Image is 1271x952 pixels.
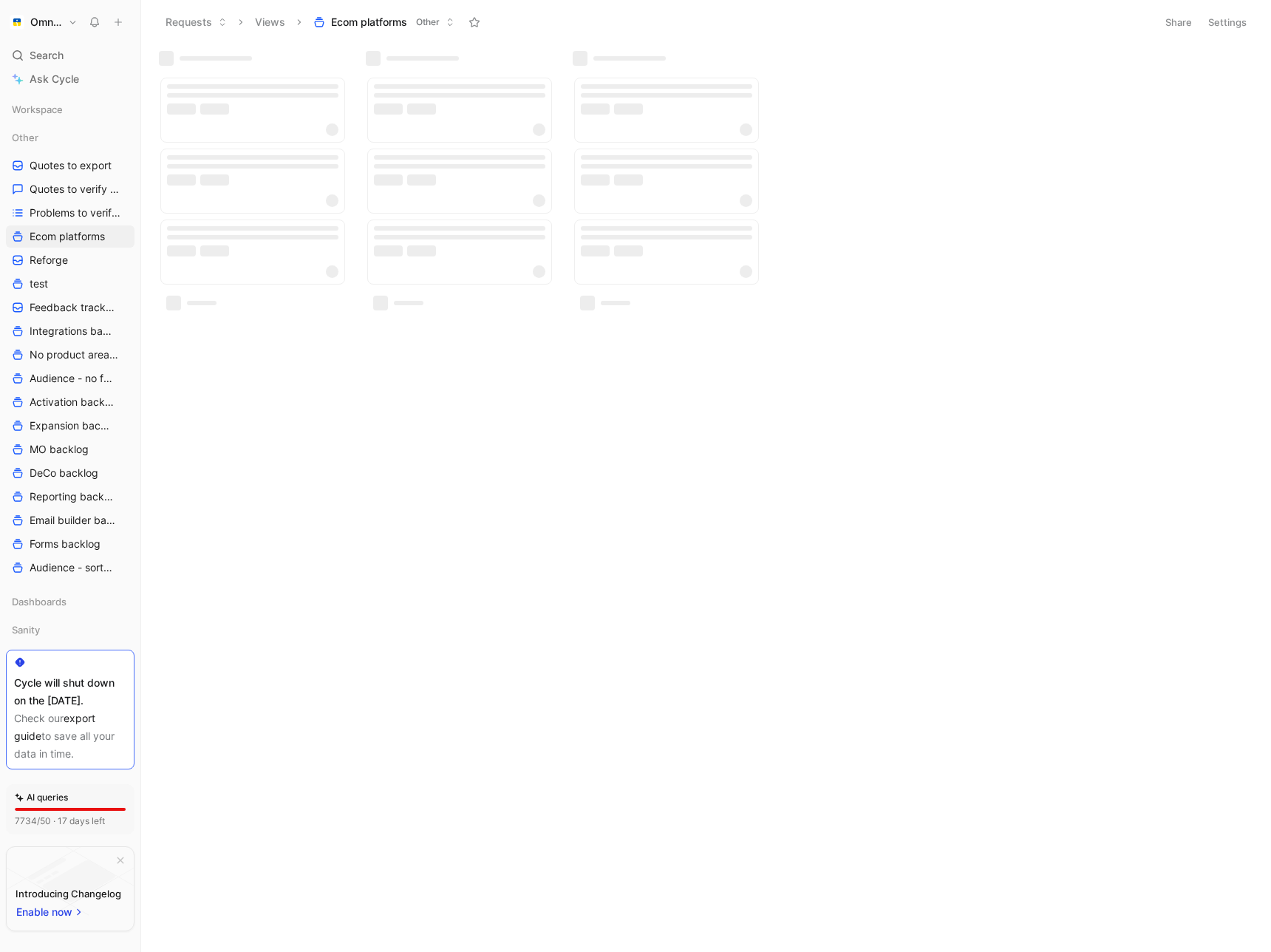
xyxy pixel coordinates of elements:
[12,130,38,145] span: Other
[6,273,134,295] a: test
[30,418,115,433] span: Expansion backlog
[159,11,234,33] button: Requests
[6,44,134,67] div: Search
[6,126,134,149] div: Other
[30,489,115,504] span: Reporting backlog
[416,15,440,30] span: Other
[6,68,134,90] a: Ask Cycle
[331,15,407,30] span: Ecom platforms
[6,367,134,390] a: Audience - no feature tag
[6,619,134,641] div: Sanity
[30,560,114,575] span: Audience - sorted
[12,594,67,609] span: Dashboards
[6,557,134,579] a: Audience - sorted
[6,438,134,460] a: MO backlog
[30,300,115,315] span: Feedback tracking
[6,486,134,508] a: Reporting backlog
[30,513,116,528] span: Email builder backlog
[30,537,100,551] span: Forms backlog
[30,70,79,88] span: Ask Cycle
[6,415,134,437] a: Expansion backlog
[6,178,134,200] a: Quotes to verify Ecom platforms
[30,47,64,64] span: Search
[1159,12,1199,33] button: Share
[307,11,461,33] button: Ecom platformsOther
[6,225,134,248] a: Ecom platforms
[15,790,68,805] div: AI queries
[6,462,134,484] a: DeCo backlog
[248,11,292,33] button: Views
[30,205,120,220] span: Problems to verify ecom platforms
[6,154,134,177] a: Quotes to export
[14,710,126,763] div: Check our to save all your data in time.
[30,158,112,173] span: Quotes to export
[12,102,63,117] span: Workspace
[6,126,134,579] div: OtherQuotes to exportQuotes to verify Ecom platformsProblems to verify ecom platformsEcom platfor...
[6,98,134,120] div: Workspace
[6,591,134,617] div: Dashboards
[16,902,85,922] button: Enable now
[6,249,134,271] a: Reforge
[6,12,81,33] button: OmnisendOmnisend
[6,202,134,224] a: Problems to verify ecom platforms
[6,591,134,613] div: Dashboards
[30,395,115,409] span: Activation backlog
[30,347,119,362] span: No product area (Unknowns)
[6,533,134,555] a: Forms backlog
[6,296,134,319] a: Feedback tracking
[30,16,62,29] h1: Omnisend
[14,674,126,710] div: Cycle will shut down on the [DATE].
[6,320,134,342] a: Integrations backlog
[12,622,40,637] span: Sanity
[16,885,121,902] div: Introducing Changelog
[30,182,120,197] span: Quotes to verify Ecom platforms
[10,15,24,30] img: Omnisend
[6,344,134,366] a: No product area (Unknowns)
[30,466,98,480] span: DeCo backlog
[30,253,68,268] span: Reforge
[30,371,118,386] span: Audience - no feature tag
[15,814,105,829] div: 7734/50 · 17 days left
[16,903,74,921] span: Enable now
[30,442,89,457] span: MO backlog
[6,619,134,645] div: Sanity
[30,229,105,244] span: Ecom platforms
[6,509,134,531] a: Email builder backlog
[6,391,134,413] a: Activation backlog
[7,847,134,916] img: bg-BLZuj68n.svg
[30,324,116,339] span: Integrations backlog
[1202,12,1253,33] button: Settings
[30,276,48,291] span: test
